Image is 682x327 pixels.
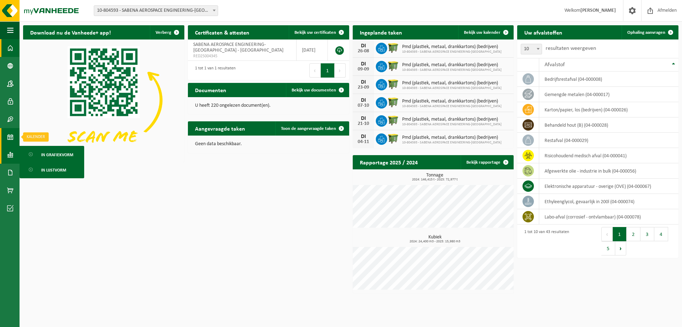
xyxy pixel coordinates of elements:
[539,102,678,117] td: karton/papier, los (bedrijven) (04-000026)
[193,53,291,59] span: RED25004345
[41,148,73,162] span: In grafiekvorm
[387,42,399,54] img: WB-1100-HPE-GN-50
[275,121,348,136] a: Toon de aangevraagde taken
[402,104,502,109] span: 10-804593 - SABENA AEROSPACE ENGINEERING-[GEOGRAPHIC_DATA]
[539,87,678,102] td: gemengde metalen (04-000017)
[387,96,399,108] img: WB-1100-HPE-GN-50
[622,25,678,39] a: Ophaling aanvragen
[402,68,502,72] span: 10-804593 - SABENA AEROSPACE ENGINEERING-[GEOGRAPHIC_DATA]
[356,85,370,90] div: 23-09
[292,88,336,93] span: Bekijk uw documenten
[402,99,502,104] span: Pmd (plastiek, metaal, drankkartons) (bedrijven)
[539,179,678,194] td: elektronische apparatuur - overige (OVE) (04-000067)
[294,30,336,35] span: Bekijk uw certificaten
[356,116,370,121] div: DI
[521,226,569,256] div: 1 tot 10 van 43 resultaten
[546,46,596,51] label: resultaten weergeven
[580,8,616,13] strong: [PERSON_NAME]
[23,39,184,160] img: Download de VHEPlus App
[539,117,678,133] td: behandeld hout (B) (04-000028)
[21,148,82,161] a: In grafiekvorm
[387,114,399,126] img: WB-1100-HPE-GN-50
[521,44,542,54] span: 10
[615,241,626,255] button: Next
[387,78,399,90] img: WB-1100-HPE-GN-50
[539,133,678,148] td: restafval (04-000029)
[402,141,502,145] span: 10-804593 - SABENA AEROSPACE ENGINEERING-[GEOGRAPHIC_DATA]
[654,227,668,241] button: 4
[21,163,82,176] a: In lijstvorm
[545,62,565,68] span: Afvalstof
[356,134,370,139] div: DI
[387,60,399,72] img: WB-1100-HPE-GN-50
[539,194,678,209] td: ethyleenglycol, gevaarlijk in 200l (04-000074)
[23,25,118,39] h2: Download nu de Vanheede+ app!
[356,49,370,54] div: 26-08
[356,43,370,49] div: DI
[321,63,335,78] button: 1
[191,63,236,78] div: 1 tot 1 van 1 resultaten
[539,209,678,225] td: labo-afval (corrosief - ontvlambaar) (04-000078)
[356,178,514,181] span: 2024: 146,415 t - 2025: 72,977 t
[195,103,342,108] p: U heeft 220 ongelezen document(en).
[94,5,218,16] span: 10-804593 - SABENA AEROSPACE ENGINEERING-CHARLEROI - GOSSELIES
[356,97,370,103] div: DI
[353,155,425,169] h2: Rapportage 2025 / 2024
[188,121,252,135] h2: Aangevraagde taken
[281,126,336,131] span: Toon de aangevraagde taken
[402,122,502,127] span: 10-804593 - SABENA AEROSPACE ENGINEERING-[GEOGRAPHIC_DATA]
[517,25,569,39] h2: Uw afvalstoffen
[356,173,514,181] h3: Tonnage
[356,67,370,72] div: 09-09
[188,83,233,97] h2: Documenten
[356,103,370,108] div: 07-10
[402,44,502,50] span: Pmd (plastiek, metaal, drankkartons) (bedrijven)
[387,132,399,144] img: WB-1100-HPE-GN-50
[402,86,502,90] span: 10-804593 - SABENA AEROSPACE ENGINEERING-[GEOGRAPHIC_DATA]
[188,25,256,39] h2: Certificaten & attesten
[356,61,370,67] div: DI
[402,80,502,86] span: Pmd (plastiek, metaal, drankkartons) (bedrijven)
[356,235,514,243] h3: Kubiek
[601,227,613,241] button: Previous
[156,30,171,35] span: Verberg
[402,62,502,68] span: Pmd (plastiek, metaal, drankkartons) (bedrijven)
[94,6,218,16] span: 10-804593 - SABENA AEROSPACE ENGINEERING-CHARLEROI - GOSSELIES
[289,25,348,39] a: Bekijk uw certificaten
[309,63,321,78] button: Previous
[402,135,502,141] span: Pmd (plastiek, metaal, drankkartons) (bedrijven)
[193,42,283,53] span: SABENA AEROSPACE ENGINEERING-[GEOGRAPHIC_DATA] - [GEOGRAPHIC_DATA]
[627,30,665,35] span: Ophaling aanvragen
[539,163,678,179] td: afgewerkte olie - industrie in bulk (04-000056)
[195,142,342,147] p: Geen data beschikbaar.
[613,227,627,241] button: 1
[464,30,500,35] span: Bekijk uw kalender
[627,227,640,241] button: 2
[150,25,184,39] button: Verberg
[356,79,370,85] div: DI
[286,83,348,97] a: Bekijk uw documenten
[356,139,370,144] div: 04-11
[356,121,370,126] div: 21-10
[353,25,409,39] h2: Ingeplande taken
[640,227,654,241] button: 3
[297,39,328,61] td: [DATE]
[356,240,514,243] span: 2024: 24,400 m3 - 2025: 15,980 m3
[402,117,502,122] span: Pmd (plastiek, metaal, drankkartons) (bedrijven)
[539,148,678,163] td: risicohoudend medisch afval (04-000041)
[539,72,678,87] td: bedrijfsrestafval (04-000008)
[461,155,513,169] a: Bekijk rapportage
[402,50,502,54] span: 10-804593 - SABENA AEROSPACE ENGINEERING-[GEOGRAPHIC_DATA]
[335,63,346,78] button: Next
[601,241,615,255] button: 5
[458,25,513,39] a: Bekijk uw kalender
[41,163,66,177] span: In lijstvorm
